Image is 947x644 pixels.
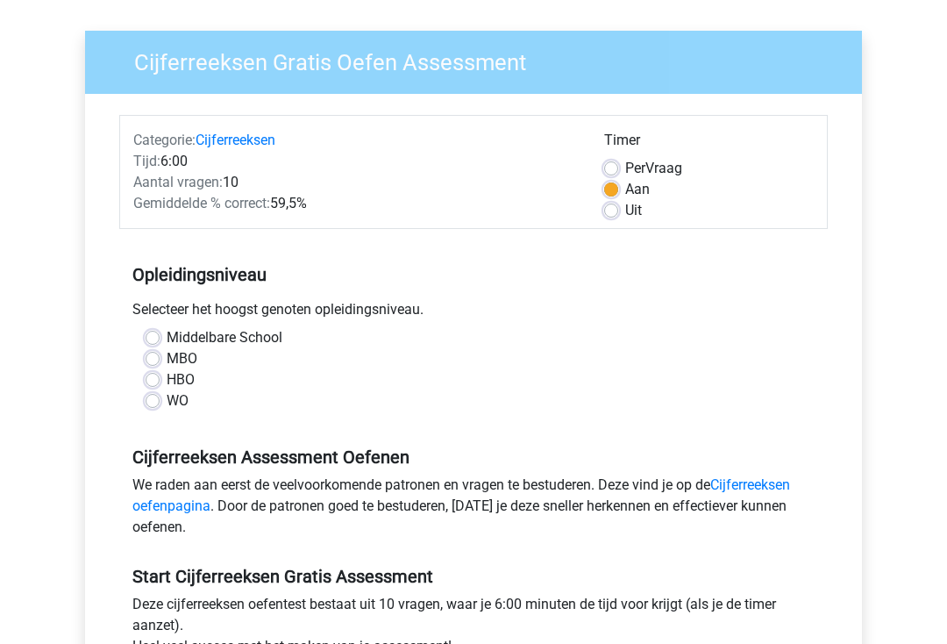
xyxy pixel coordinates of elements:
label: Aan [625,180,650,201]
label: WO [167,391,189,412]
div: 10 [120,173,591,194]
div: 6:00 [120,152,591,173]
span: Gemiddelde % correct: [133,196,270,212]
h5: Cijferreeksen Assessment Oefenen [132,447,815,469]
label: MBO [167,349,197,370]
div: Selecteer het hoogst genoten opleidingsniveau. [119,300,828,328]
h5: Opleidingsniveau [132,258,815,293]
label: HBO [167,370,195,391]
h3: Cijferreeksen Gratis Oefen Assessment [113,43,849,77]
h5: Start Cijferreeksen Gratis Assessment [132,567,815,588]
label: Vraag [625,159,682,180]
label: Middelbare School [167,328,282,349]
div: 59,5% [120,194,591,215]
span: Categorie: [133,132,196,149]
a: Cijferreeksen [196,132,275,149]
span: Per [625,161,645,177]
div: Timer [604,131,814,159]
span: Aantal vragen: [133,175,223,191]
span: Tijd: [133,154,160,170]
div: We raden aan eerst de veelvoorkomende patronen en vragen te bestuderen. Deze vind je op de . Door... [119,476,828,546]
label: Uit [625,201,642,222]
